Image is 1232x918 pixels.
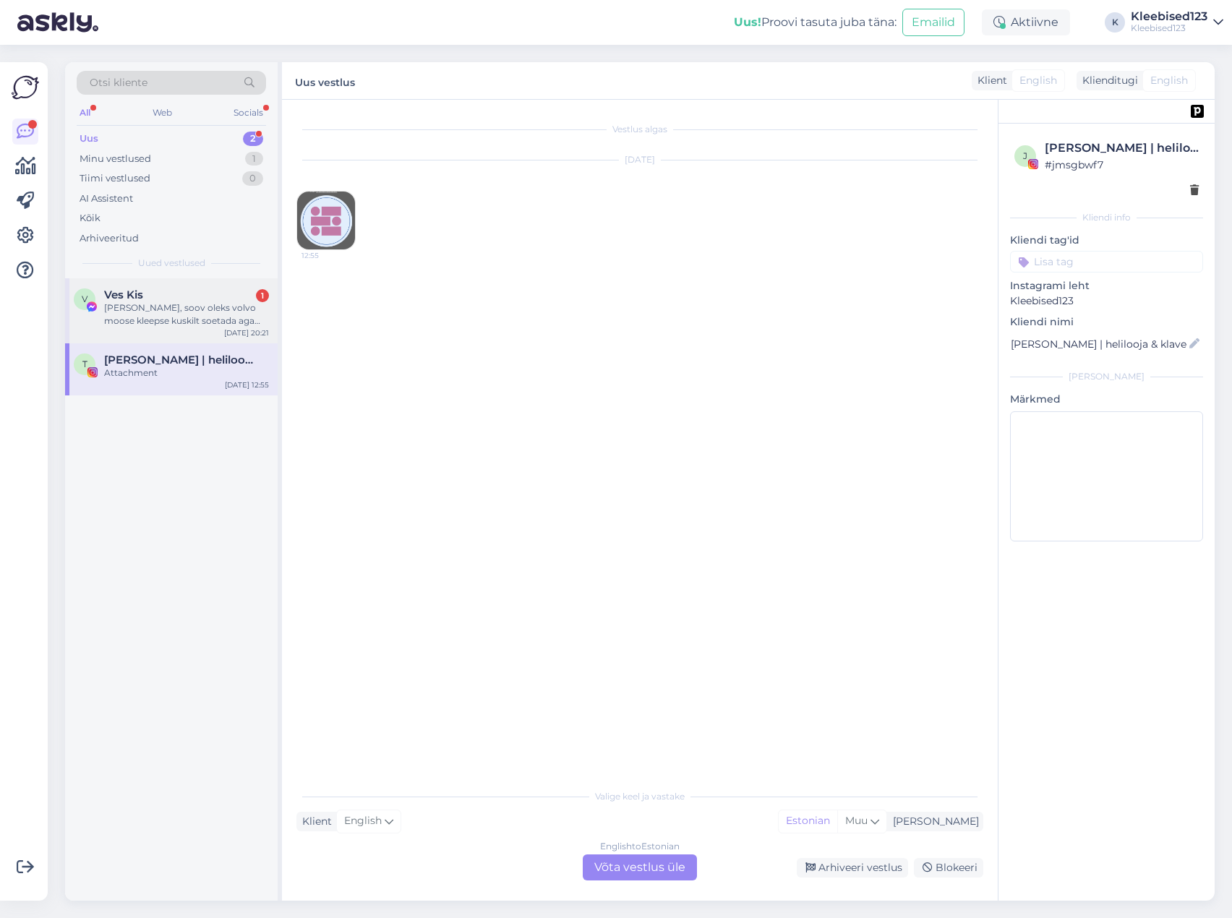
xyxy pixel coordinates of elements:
[77,103,93,122] div: All
[80,231,139,246] div: Arhiveeritud
[1019,73,1057,88] span: English
[80,132,98,146] div: Uus
[224,327,269,338] div: [DATE] 20:21
[297,192,355,249] img: attachment
[80,192,133,206] div: AI Assistent
[1191,105,1204,118] img: pd
[80,152,151,166] div: Minu vestlused
[1131,22,1207,34] div: Kleebised123
[1011,336,1186,352] input: Lisa nimi
[972,73,1007,88] div: Klient
[256,289,269,302] div: 1
[1010,211,1203,224] div: Kliendi info
[80,211,100,226] div: Kõik
[82,359,87,369] span: T
[104,301,269,327] div: [PERSON_NAME], soov oleks volvo moose kleepse kuskilt soetada aga sooviks et need oleks ilmastiku...
[1010,314,1203,330] p: Kliendi nimi
[887,814,979,829] div: [PERSON_NAME]
[1131,11,1207,22] div: Kleebised123
[1150,73,1188,88] span: English
[982,9,1070,35] div: Aktiivne
[242,171,263,186] div: 0
[295,71,355,90] label: Uus vestlus
[1023,150,1027,161] span: j
[243,132,263,146] div: 2
[104,288,143,301] span: Ves Kis
[1105,12,1125,33] div: K
[734,14,897,31] div: Proovi tasuta juba täna:
[1045,140,1199,157] div: [PERSON_NAME] | helilooja & klaveriõpetaja
[80,171,150,186] div: Tiimi vestlused
[90,75,147,90] span: Otsi kliente
[1010,233,1203,248] p: Kliendi tag'id
[1010,251,1203,273] input: Lisa tag
[1131,11,1223,34] a: Kleebised123Kleebised123
[138,257,205,270] span: Uued vestlused
[12,74,39,101] img: Askly Logo
[344,813,382,829] span: English
[225,379,269,390] div: [DATE] 12:55
[231,103,266,122] div: Socials
[914,858,983,878] div: Blokeeri
[104,366,269,379] div: Attachment
[1010,392,1203,407] p: Märkmed
[82,293,87,304] span: V
[296,790,983,803] div: Valige keel ja vastake
[845,814,868,827] span: Muu
[734,15,761,29] b: Uus!
[1010,293,1203,309] p: Kleebised123
[583,854,697,880] div: Võta vestlus üle
[150,103,175,122] div: Web
[296,814,332,829] div: Klient
[301,250,356,261] span: 12:55
[296,123,983,136] div: Vestlus algas
[1045,157,1199,173] div: # jmsgbwf7
[779,810,837,832] div: Estonian
[245,152,263,166] div: 1
[1010,370,1203,383] div: [PERSON_NAME]
[296,153,983,166] div: [DATE]
[104,353,254,366] span: Tuuli Pruul | helilooja & klaveriõpetaja
[1077,73,1138,88] div: Klienditugi
[1010,278,1203,293] p: Instagrami leht
[600,840,680,853] div: English to Estonian
[797,858,908,878] div: Arhiveeri vestlus
[902,9,964,36] button: Emailid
